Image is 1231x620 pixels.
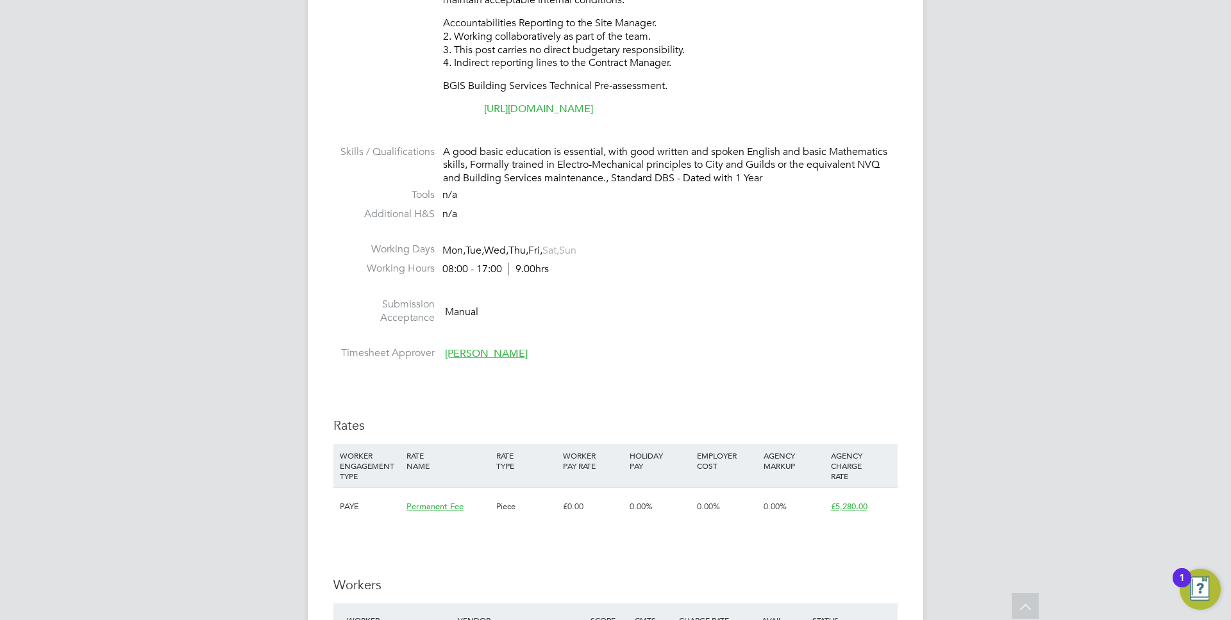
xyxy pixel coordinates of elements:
span: Thu, [508,244,528,257]
span: 0.00% [697,501,720,512]
span: 0.00% [630,501,653,512]
span: [PERSON_NAME] [445,347,528,360]
span: £5,280.00 [831,501,867,512]
div: PAYE [337,488,403,525]
div: £0.00 [560,488,626,525]
p: Accountabilities Reporting to the Site Manager. 2. Working collaboratively as part of the team. 3... [443,17,898,70]
div: 1 [1179,578,1185,594]
h3: Rates [333,417,898,434]
span: Sat, [542,244,559,257]
div: EMPLOYER COST [694,444,760,477]
button: Open Resource Center, 1 new notification [1180,569,1221,610]
div: AGENCY MARKUP [760,444,827,477]
span: Wed, [484,244,508,257]
span: Manual [445,305,478,318]
div: RATE NAME [403,444,492,477]
label: Submission Acceptance [333,298,435,325]
span: Sun [559,244,576,257]
div: 08:00 - 17:00 [442,263,549,276]
h3: Workers [333,576,898,593]
div: A good basic education is essential, with good written and spoken English and basic Mathematics s... [443,145,898,185]
span: 0.00% [764,501,787,512]
label: Additional H&S [333,208,435,221]
div: WORKER PAY RATE [560,444,626,477]
div: Piece [493,488,560,525]
span: n/a [442,188,457,201]
div: WORKER ENGAGEMENT TYPE [337,444,403,487]
label: Working Days [333,243,435,256]
div: RATE TYPE [493,444,560,477]
span: Permanent Fee [406,501,464,512]
span: Mon, [442,244,465,257]
span: 9.00hrs [508,263,549,275]
div: HOLIDAY PAY [626,444,693,477]
p: BGIS Building Services Technical Pre-assessment. [443,79,898,93]
label: Skills / Qualifications [333,145,435,159]
a: [URL][DOMAIN_NAME] [484,102,593,115]
div: AGENCY CHARGE RATE [828,444,894,487]
label: Working Hours [333,262,435,275]
span: n/a [442,208,457,220]
label: Tools [333,188,435,202]
span: Fri, [528,244,542,257]
span: Tue, [465,244,484,257]
label: Timesheet Approver [333,347,435,360]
